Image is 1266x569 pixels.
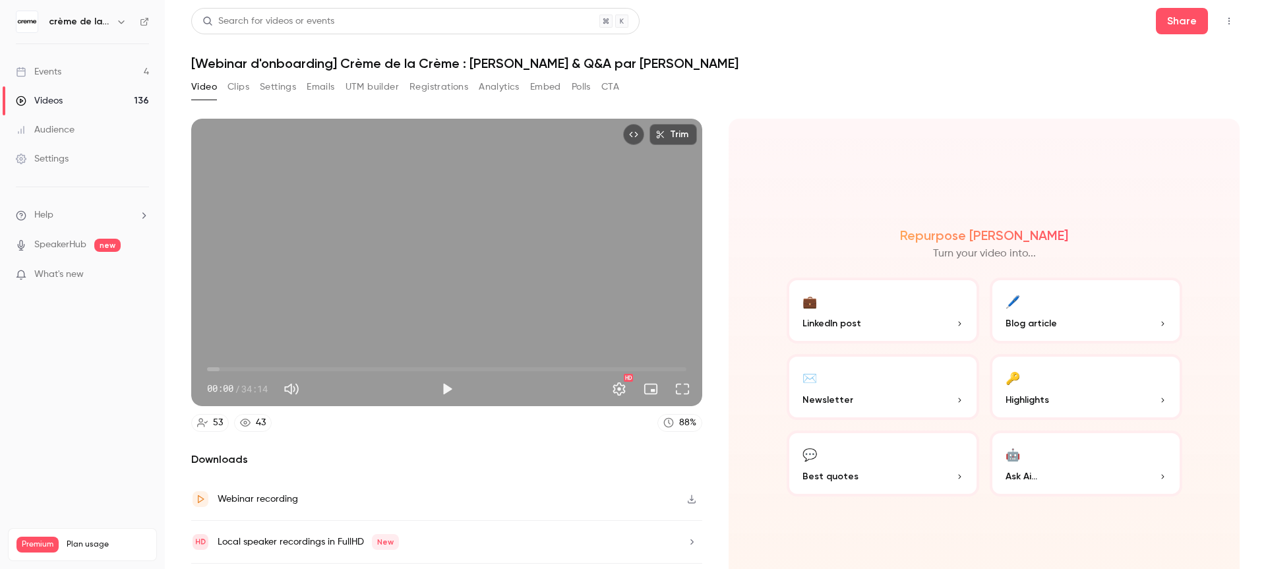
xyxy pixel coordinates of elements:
[624,374,633,382] div: HD
[307,76,334,98] button: Emails
[260,76,296,98] button: Settings
[802,291,817,311] div: 💼
[16,152,69,165] div: Settings
[218,491,298,507] div: Webinar recording
[191,76,217,98] button: Video
[1006,469,1037,483] span: Ask Ai...
[1006,291,1020,311] div: 🖊️
[191,414,229,432] a: 53
[787,278,979,344] button: 💼LinkedIn post
[900,227,1068,243] h2: Repurpose [PERSON_NAME]
[802,367,817,388] div: ✉️
[67,539,148,550] span: Plan usage
[1156,8,1208,34] button: Share
[241,382,268,396] span: 34:14
[49,15,111,28] h6: crème de la crème
[1006,393,1049,407] span: Highlights
[191,55,1240,71] h1: [Webinar d'onboarding] Crème de la Crème : [PERSON_NAME] & Q&A par [PERSON_NAME]
[638,376,664,402] button: Turn on miniplayer
[234,414,272,432] a: 43
[1219,11,1240,32] button: Top Bar Actions
[606,376,632,402] button: Settings
[256,416,266,430] div: 43
[657,414,702,432] a: 88%
[16,94,63,107] div: Videos
[479,76,520,98] button: Analytics
[16,11,38,32] img: crème de la crème
[207,382,233,396] span: 00:00
[409,76,468,98] button: Registrations
[434,376,460,402] button: Play
[202,15,334,28] div: Search for videos or events
[802,393,853,407] span: Newsletter
[16,123,75,136] div: Audience
[227,76,249,98] button: Clips
[679,416,696,430] div: 88 %
[213,416,223,430] div: 53
[1006,367,1020,388] div: 🔑
[94,239,121,252] span: new
[346,76,399,98] button: UTM builder
[235,382,240,396] span: /
[787,431,979,496] button: 💬Best quotes
[802,316,861,330] span: LinkedIn post
[990,278,1182,344] button: 🖊️Blog article
[278,376,305,402] button: Mute
[787,354,979,420] button: ✉️Newsletter
[372,534,399,550] span: New
[802,444,817,464] div: 💬
[669,376,696,402] button: Full screen
[16,537,59,553] span: Premium
[601,76,619,98] button: CTA
[191,452,702,467] h2: Downloads
[16,208,149,222] li: help-dropdown-opener
[572,76,591,98] button: Polls
[802,469,859,483] span: Best quotes
[1006,444,1020,464] div: 🤖
[218,534,399,550] div: Local speaker recordings in FullHD
[16,65,61,78] div: Events
[1006,316,1057,330] span: Blog article
[207,382,268,396] div: 00:00
[933,246,1036,262] p: Turn your video into...
[34,238,86,252] a: SpeakerHub
[34,268,84,282] span: What's new
[990,354,1182,420] button: 🔑Highlights
[530,76,561,98] button: Embed
[34,208,53,222] span: Help
[990,431,1182,496] button: 🤖Ask Ai...
[649,124,697,145] button: Trim
[623,124,644,145] button: Embed video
